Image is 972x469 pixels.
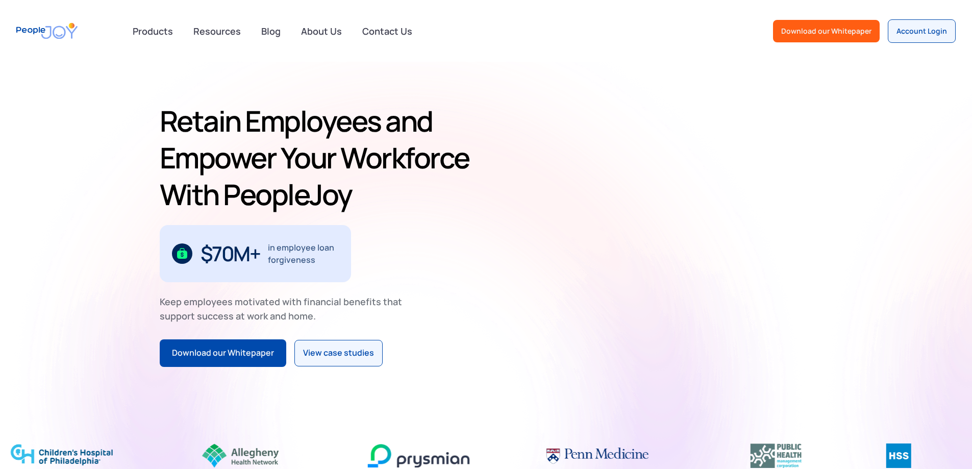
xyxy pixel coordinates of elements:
[160,103,482,213] h1: Retain Employees and Empower Your Workforce With PeopleJoy
[16,16,78,45] a: home
[172,347,274,360] div: Download our Whitepaper
[160,339,286,367] a: Download our Whitepaper
[160,294,411,323] div: Keep employees motivated with financial benefits that support success at work and home.
[888,19,956,43] a: Account Login
[773,20,880,42] a: Download our Whitepaper
[896,26,947,36] div: Account Login
[294,340,383,366] a: View case studies
[160,225,351,282] div: 1 / 3
[127,21,179,41] div: Products
[295,20,348,42] a: About Us
[201,245,260,262] div: $70M+
[781,26,871,36] div: Download our Whitepaper
[187,20,247,42] a: Resources
[255,20,287,42] a: Blog
[268,241,339,266] div: in employee loan forgiveness
[303,347,374,360] div: View case studies
[356,20,418,42] a: Contact Us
